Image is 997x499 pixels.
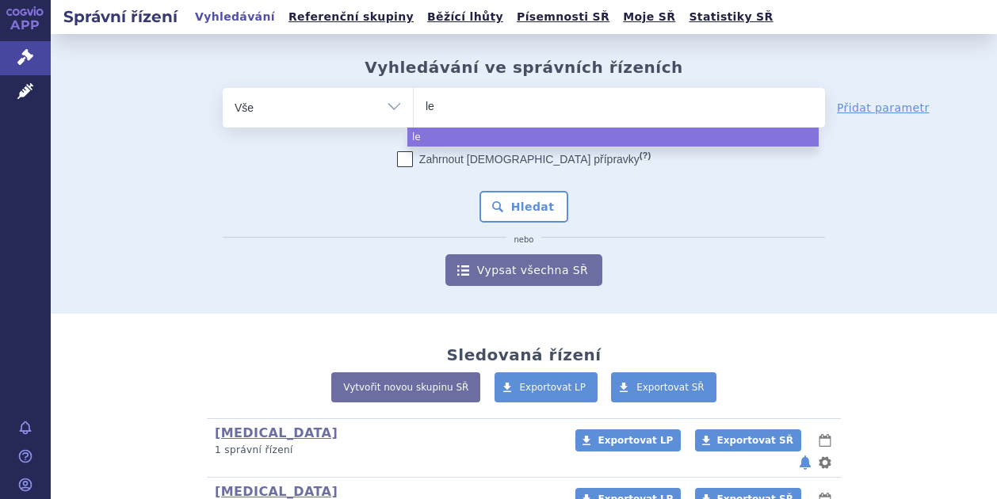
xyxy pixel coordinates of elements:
[695,429,801,451] a: Exportovat SŘ
[575,429,681,451] a: Exportovat LP
[837,100,930,116] a: Přidat parametr
[331,372,480,402] a: Vytvořit novou skupinu SŘ
[215,484,338,499] a: [MEDICAL_DATA]
[512,6,614,28] a: Písemnosti SŘ
[618,6,680,28] a: Moje SŘ
[684,6,777,28] a: Statistiky SŘ
[495,372,598,402] a: Exportovat LP
[797,453,813,472] button: notifikace
[51,6,190,28] h2: Správní řízení
[636,382,705,393] span: Exportovat SŘ
[284,6,418,28] a: Referenční skupiny
[506,235,542,245] i: nebo
[598,435,673,446] span: Exportovat LP
[365,58,683,77] h2: Vyhledávání ve správních řízeních
[640,150,651,161] abbr: (?)
[422,6,508,28] a: Běžící lhůty
[446,345,601,364] h2: Sledovaná řízení
[520,382,586,393] span: Exportovat LP
[717,435,793,446] span: Exportovat SŘ
[817,453,833,472] button: nastavení
[817,431,833,450] button: lhůty
[479,191,569,223] button: Hledat
[215,444,555,457] p: 1 správní řízení
[190,6,280,28] a: Vyhledávání
[397,151,651,167] label: Zahrnout [DEMOGRAPHIC_DATA] přípravky
[215,425,338,440] a: [MEDICAL_DATA]
[445,254,602,286] a: Vypsat všechna SŘ
[611,372,716,402] a: Exportovat SŘ
[407,128,819,147] li: le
